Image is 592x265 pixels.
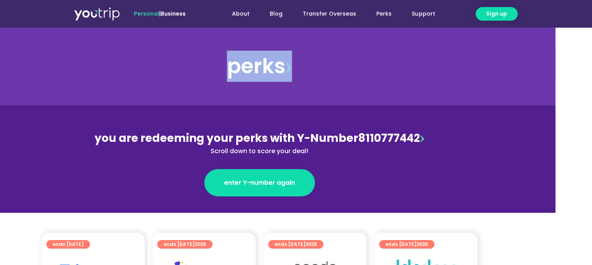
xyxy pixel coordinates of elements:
span: ends [DATE] [163,240,206,249]
div: 8110777442 [91,130,429,156]
span: Sign up [486,10,507,18]
span: ends [DATE] [274,240,317,249]
a: Support [402,7,445,21]
a: Sign up [476,7,518,21]
span: Personal [134,10,159,18]
span: ends [DATE] [53,240,84,249]
nav: Menu [207,7,445,21]
span: 2025 [306,241,317,247]
span: you are redeeming your perks with Y-Number [95,131,358,146]
span: 2025 [416,241,428,247]
span: | [134,10,186,18]
div: Scroll down to score your deal! [91,147,429,156]
a: Perks [366,7,402,21]
a: Transfer Overseas [293,7,366,21]
span: ends [DATE] [385,240,428,249]
a: enter Y-number again [204,169,315,196]
a: Business [161,10,186,18]
span: 2025 [195,241,206,247]
a: ends [DATE]2025 [157,240,213,249]
a: ends [DATE]2025 [379,240,434,249]
a: Blog [260,7,293,21]
span: enter Y-number again [224,178,295,187]
a: ends [DATE]2025 [268,240,323,249]
a: About [222,7,260,21]
a: ends [DATE] [46,240,90,249]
